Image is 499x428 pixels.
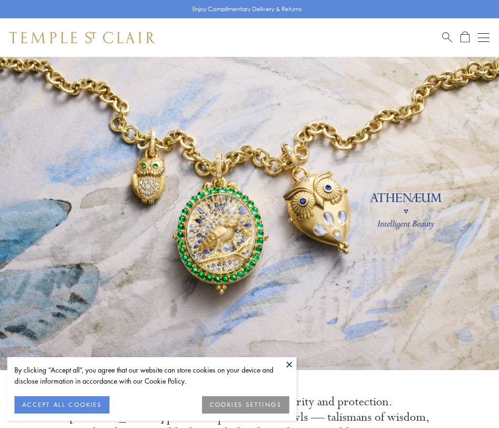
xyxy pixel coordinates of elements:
[192,4,302,14] p: Enjoy Complimentary Delivery & Returns
[14,364,289,387] div: By clicking “Accept all”, you agree that our website can store cookies on your device and disclos...
[478,32,489,43] button: Open navigation
[202,396,289,414] button: COOKIES SETTINGS
[460,31,470,43] a: Open Shopping Bag
[14,396,109,414] button: ACCEPT ALL COOKIES
[10,32,155,43] img: Temple St. Clair
[442,31,452,43] a: Search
